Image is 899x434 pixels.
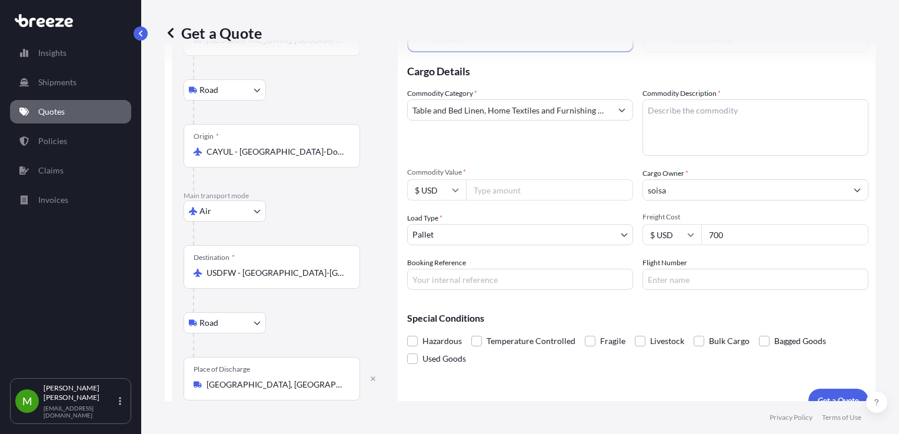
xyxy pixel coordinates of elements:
[207,267,345,279] input: Destination
[184,191,386,201] p: Main transport mode
[10,159,131,182] a: Claims
[701,224,868,245] input: Enter amount
[38,165,64,176] p: Claims
[407,257,466,269] label: Booking Reference
[38,47,66,59] p: Insights
[600,332,625,350] span: Fragile
[422,350,466,368] span: Used Goods
[184,79,266,101] button: Select transport
[165,24,262,42] p: Get a Quote
[38,76,76,88] p: Shipments
[407,269,633,290] input: Your internal reference
[422,332,462,350] span: Hazardous
[194,365,250,374] div: Place of Discharge
[650,332,684,350] span: Livestock
[407,212,442,224] span: Load Type
[642,212,868,222] span: Freight Cost
[10,41,131,65] a: Insights
[407,313,868,323] p: Special Conditions
[774,332,826,350] span: Bagged Goods
[709,332,750,350] span: Bulk Cargo
[412,229,434,241] span: Pallet
[642,257,687,269] label: Flight Number
[808,389,868,412] button: Get a Quote
[643,179,847,201] input: Full name
[407,224,633,245] button: Pallet
[194,132,219,141] div: Origin
[642,168,688,179] label: Cargo Owner
[207,146,345,158] input: Origin
[408,99,611,121] input: Select a commodity type
[10,188,131,212] a: Invoices
[10,100,131,123] a: Quotes
[44,383,116,402] p: [PERSON_NAME] [PERSON_NAME]
[44,405,116,419] p: [EMAIL_ADDRESS][DOMAIN_NAME]
[199,317,218,329] span: Road
[466,179,633,201] input: Type amount
[487,332,575,350] span: Temperature Controlled
[822,413,861,422] a: Terms of Use
[10,71,131,94] a: Shipments
[407,52,868,88] p: Cargo Details
[184,201,266,222] button: Select transport
[184,312,266,333] button: Select transport
[847,179,868,201] button: Show suggestions
[407,88,477,99] label: Commodity Category
[38,194,68,206] p: Invoices
[22,395,32,407] span: M
[194,253,235,262] div: Destination
[407,168,633,177] span: Commodity Value
[770,413,813,422] a: Privacy Policy
[199,84,218,96] span: Road
[207,379,345,390] input: Place of Discharge
[642,269,868,290] input: Enter name
[611,99,632,121] button: Show suggestions
[10,129,131,153] a: Policies
[818,395,859,406] p: Get a Quote
[38,106,65,118] p: Quotes
[642,88,721,99] label: Commodity Description
[199,205,211,217] span: Air
[38,135,67,147] p: Policies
